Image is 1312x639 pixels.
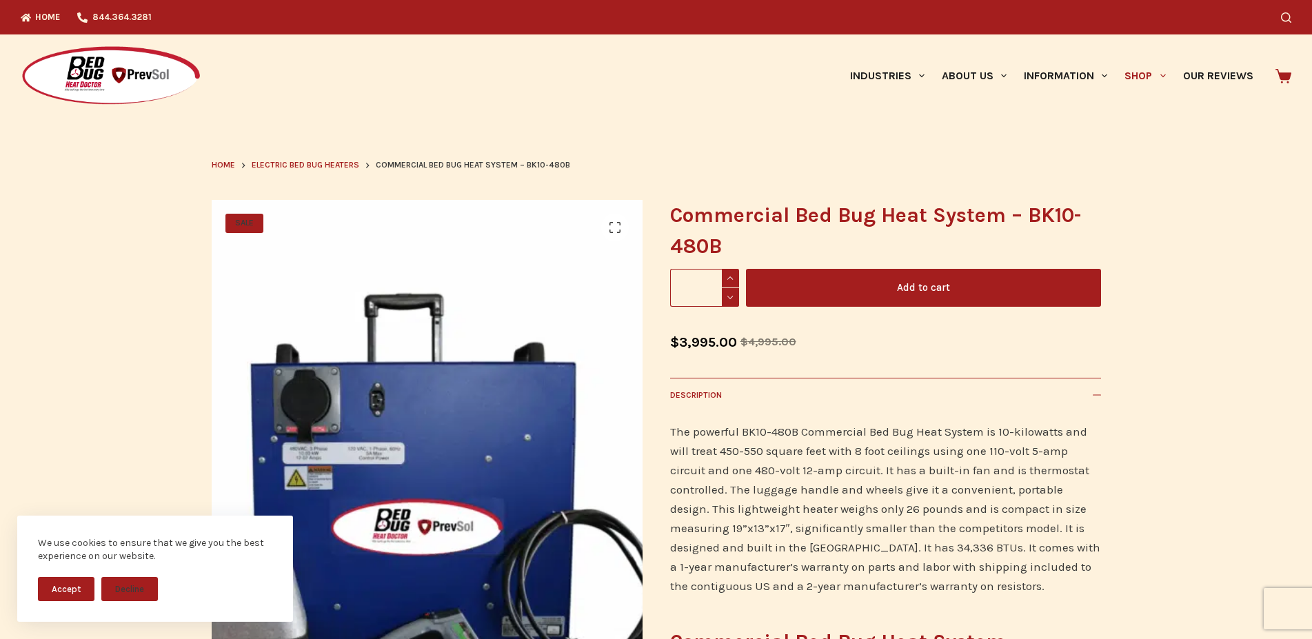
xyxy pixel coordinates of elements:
a: Shop [1116,34,1174,117]
p: The powerful BK10-480B Commercial Bed Bug Heat System is 10-kilowatts and will treat 450-550 squa... [670,422,1101,596]
button: Description [670,378,1101,412]
span: $ [740,335,748,348]
a: Electric Bed Bug Heaters [252,159,359,172]
nav: Primary [841,34,1262,117]
a: 🔍 [601,214,629,241]
button: Search [1281,12,1291,23]
img: Prevsol/Bed Bug Heat Doctor [21,45,201,107]
span: $ [670,334,679,350]
a: Our Reviews [1174,34,1262,117]
button: Accept [38,577,94,601]
button: Add to cart [746,269,1101,307]
bdi: 4,995.00 [740,335,796,348]
a: Information [1016,34,1116,117]
a: About Us [933,34,1015,117]
span: Commercial Bed Bug Heat System – BK10-480B [376,159,570,172]
button: Decline [101,577,158,601]
span: SALE [225,214,263,233]
a: Industries [841,34,933,117]
h1: Commercial Bed Bug Heat System – BK10-480B [670,200,1101,262]
span: Electric Bed Bug Heaters [252,160,359,170]
div: We use cookies to ensure that we give you the best experience on our website. [38,536,272,563]
a: Home [212,159,235,172]
bdi: 3,995.00 [670,334,737,350]
input: Product quantity [670,269,739,307]
span: Home [212,160,235,170]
